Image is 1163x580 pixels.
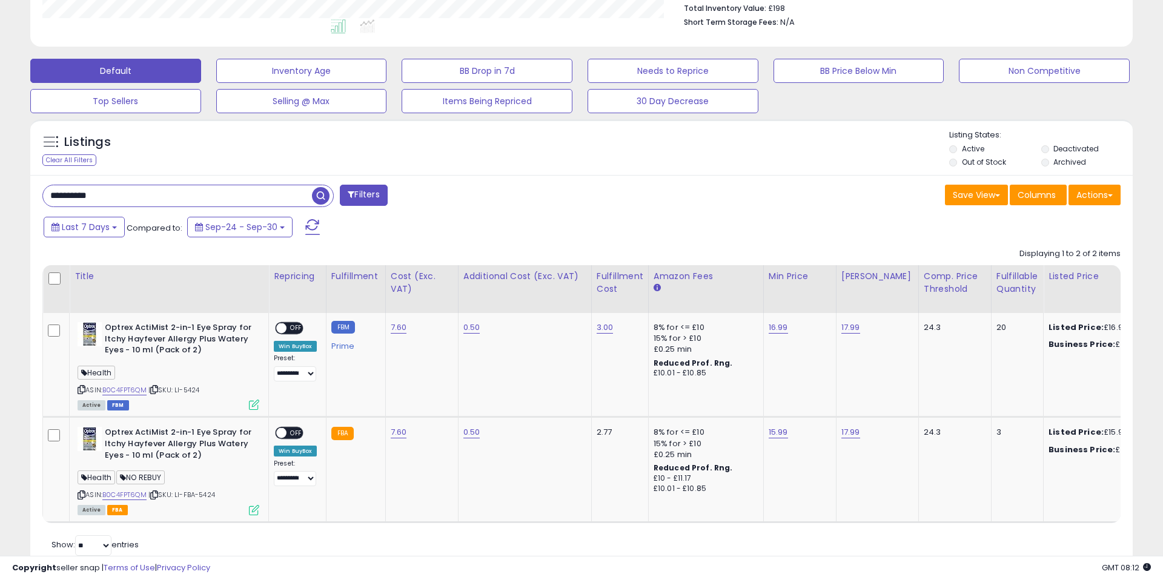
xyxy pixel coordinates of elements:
span: All listings currently available for purchase on Amazon [78,400,105,410]
div: Fulfillment Cost [597,270,643,295]
b: Total Inventory Value: [684,3,766,13]
a: 16.99 [769,321,788,334]
label: Archived [1053,157,1086,167]
b: Business Price: [1049,444,1115,455]
div: Preset: [274,460,317,487]
span: Health [78,470,115,484]
span: Sep-24 - Sep-30 [205,221,277,233]
div: £0.25 min [654,449,754,460]
button: Columns [1010,185,1067,205]
button: Items Being Repriced [402,89,572,113]
b: Short Term Storage Fees: [684,17,778,27]
div: Displaying 1 to 2 of 2 items [1019,248,1121,260]
button: 30 Day Decrease [588,89,758,113]
div: £15.99 [1049,444,1149,455]
div: 20 [996,322,1034,333]
div: ASIN: [78,427,259,513]
span: Show: entries [51,539,139,550]
div: 3 [996,427,1034,438]
div: £10.01 - £10.85 [654,368,754,378]
div: [PERSON_NAME] [841,270,913,283]
button: Last 7 Days [44,217,125,237]
button: Default [30,59,201,83]
span: Last 7 Days [62,221,110,233]
span: | SKU: LI-FBA-5424 [148,490,215,499]
a: 17.99 [841,321,860,334]
button: BB Price Below Min [774,59,944,83]
button: Filters [340,185,387,206]
div: seller snap | | [12,562,210,574]
div: Fulfillment [331,270,380,283]
span: FBA [107,505,128,515]
button: Non Competitive [959,59,1130,83]
a: B0C4FPT6QM [102,490,147,500]
div: Amazon Fees [654,270,758,283]
span: All listings currently available for purchase on Amazon [78,505,105,515]
div: £15.99 [1049,427,1149,438]
a: 15.99 [769,426,788,438]
div: Listed Price [1049,270,1153,283]
b: Listed Price: [1049,321,1104,333]
a: 0.50 [463,321,480,334]
span: Columns [1018,189,1056,201]
div: Repricing [274,270,321,283]
small: FBA [331,427,354,440]
span: Health [78,366,115,380]
b: Reduced Prof. Rng. [654,463,733,473]
div: 24.3 [924,427,982,438]
p: Listing States: [949,130,1132,141]
small: FBM [331,321,355,334]
div: Win BuyBox [274,341,317,352]
div: £10.01 - £10.85 [654,484,754,494]
div: Clear All Filters [42,154,96,166]
span: Compared to: [127,222,182,234]
div: Comp. Price Threshold [924,270,986,295]
div: £0.25 min [654,344,754,355]
div: 8% for <= £10 [654,322,754,333]
a: B0C4FPT6QM [102,385,147,395]
span: N/A [780,16,795,28]
b: Optrex ActiMist 2-in-1 Eye Spray for Itchy Hayfever Allergy Plus Watery Eyes - 10 ml (Pack of 2) [105,427,252,464]
span: FBM [107,400,129,410]
button: Actions [1069,185,1121,205]
div: Prime [331,337,376,351]
label: Out of Stock [962,157,1006,167]
b: Business Price: [1049,338,1115,350]
label: Deactivated [1053,143,1099,154]
div: 24.3 [924,322,982,333]
span: | SKU: LI-5424 [148,385,199,395]
div: Fulfillable Quantity [996,270,1038,295]
small: Amazon Fees. [654,283,661,294]
div: 15% for > £10 [654,438,754,449]
a: Terms of Use [104,562,155,573]
a: 3.00 [597,321,614,334]
div: £16.99 [1049,322,1149,333]
div: ASIN: [78,322,259,409]
b: Optrex ActiMist 2-in-1 Eye Spray for Itchy Hayfever Allergy Plus Watery Eyes - 10 ml (Pack of 2) [105,322,252,359]
a: Privacy Policy [157,562,210,573]
a: 17.99 [841,426,860,438]
div: 2.77 [597,427,639,438]
button: BB Drop in 7d [402,59,572,83]
span: NO REBUY [116,470,165,484]
div: Title [75,270,263,283]
h5: Listings [64,134,111,151]
button: Inventory Age [216,59,387,83]
span: OFF [287,323,306,334]
b: Reduced Prof. Rng. [654,358,733,368]
button: Save View [945,185,1008,205]
label: Active [962,143,984,154]
a: 7.60 [391,321,407,334]
div: Win BuyBox [274,446,317,456]
div: £16.99 [1049,339,1149,350]
div: Preset: [274,354,317,381]
b: Listed Price: [1049,426,1104,438]
a: 7.60 [391,426,407,438]
div: 15% for > £10 [654,333,754,344]
img: 412imnrgWuL._SL40_.jpg [78,427,102,451]
a: 0.50 [463,426,480,438]
button: Needs to Reprice [588,59,758,83]
span: OFF [287,428,306,438]
strong: Copyright [12,562,56,573]
button: Selling @ Max [216,89,387,113]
